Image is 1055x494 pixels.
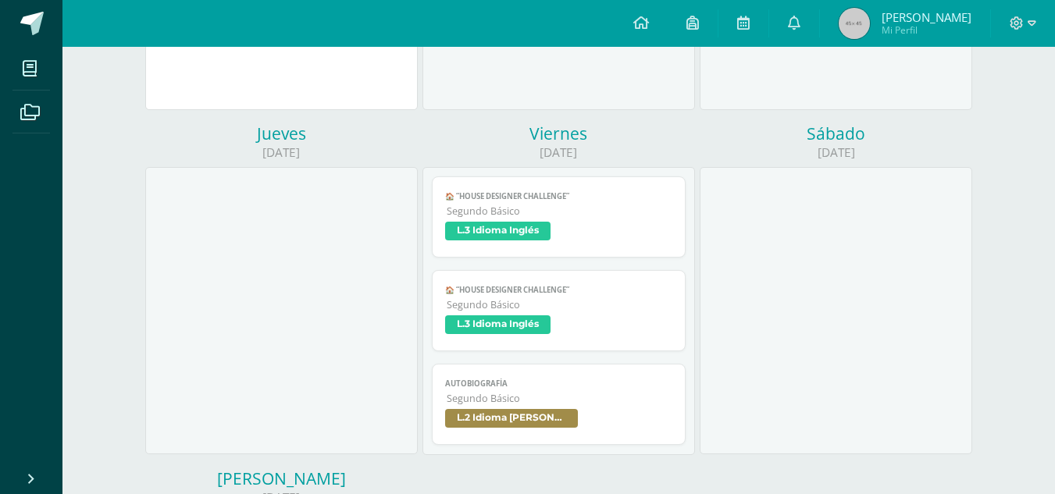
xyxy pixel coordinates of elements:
span: Autobiografía [445,378,672,389]
div: [DATE] [700,144,972,161]
div: [DATE] [145,144,418,161]
a: 🏠 “House Designer Challenge”Segundo BásicoL.3 Idioma Inglés [432,270,686,351]
div: Sábado [700,123,972,144]
a: AutobiografíaSegundo BásicoL.2 Idioma [PERSON_NAME] [432,364,686,445]
span: L.2 Idioma [PERSON_NAME] [445,409,578,428]
span: [PERSON_NAME] [882,9,971,25]
img: 45x45 [839,8,870,39]
div: Viernes [422,123,695,144]
span: Segundo Básico [447,204,672,218]
span: 🏠 “House Designer Challenge” [445,285,672,295]
div: Jueves [145,123,418,144]
span: 🏠 “House Designer Challenge” [445,191,672,201]
span: Segundo Básico [447,392,672,405]
span: L.3 Idioma Inglés [445,315,551,334]
div: [PERSON_NAME] [145,467,418,489]
span: Mi Perfil [882,23,971,37]
span: Segundo Básico [447,298,672,311]
div: [DATE] [422,144,695,161]
span: L.3 Idioma Inglés [445,222,551,240]
a: 🏠 “House Designer Challenge”Segundo BásicoL.3 Idioma Inglés [432,176,686,258]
